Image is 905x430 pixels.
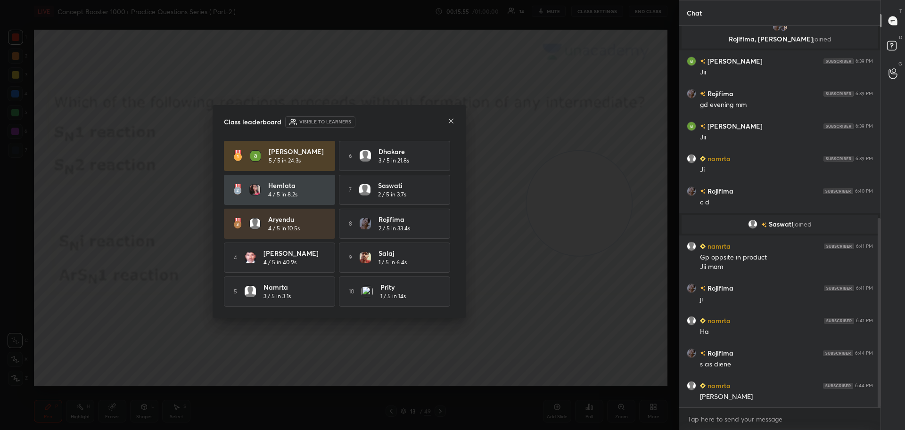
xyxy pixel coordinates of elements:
[824,285,854,291] img: 4P8fHbbgJtejmAAAAAElFTkSuQmCC
[687,154,696,163] img: default.png
[349,287,354,296] h5: 10
[856,285,873,291] div: 6:41 PM
[234,287,237,296] h5: 5
[263,248,322,258] h4: [PERSON_NAME]
[856,318,873,324] div: 6:41 PM
[687,349,696,358] img: bc3902c77f734f76876f87940ea1a587.jpg
[898,60,902,67] p: G
[899,8,902,15] p: T
[378,180,436,190] h4: Saswati
[263,292,291,300] h5: 3 / 5 in 3.1s
[233,150,242,162] img: rank-1.ed6cb560.svg
[378,214,437,224] h4: Rojifima
[706,89,733,98] h6: Rojifima
[769,220,793,228] span: Saswati
[268,180,327,190] h4: Hemlata
[855,350,873,356] div: 6:44 PM
[855,188,873,194] div: 6:40 PM
[700,100,873,110] div: gd evening mm
[687,284,696,293] img: bc3902c77f734f76876f87940ea1a587.jpg
[378,190,406,199] h5: 2 / 5 in 3.7s
[263,282,322,292] h4: namrta
[378,156,409,165] h5: 3 / 5 in 21.8s
[856,91,873,97] div: 6:39 PM
[687,242,696,251] img: default.png
[700,383,706,389] img: Learner_Badge_beginner_1_8b307cf2a0.svg
[779,22,788,32] img: 56381c26a45c46d7b24ebf724b5d5720.jpg
[378,248,437,258] h4: Salaj
[856,243,873,249] div: 6:41 PM
[824,243,854,249] img: 4P8fHbbgJtejmAAAAAElFTkSuQmCC
[700,262,873,272] div: Jii mam
[687,35,872,43] p: Rojifima, [PERSON_NAME]
[700,156,706,162] img: Learner_Badge_beginner_1_8b307cf2a0.svg
[706,154,731,163] h6: namrta
[360,218,371,229] img: bc3902c77f734f76876f87940ea1a587.jpg
[813,34,831,43] span: joined
[687,89,696,98] img: bc3902c77f734f76876f87940ea1a587.jpg
[233,218,242,229] img: rank-3.169bc593.svg
[700,360,873,369] div: s cis diene
[706,283,733,293] h6: Rojifima
[268,224,300,233] h5: 4 / 5 in 10.5s
[761,222,767,227] img: no-rating-badge.077c3623.svg
[250,150,261,162] img: 5b4346759121459092d585ae8ee704c0.67735597_3
[245,252,256,263] img: 3
[823,156,854,162] img: 4P8fHbbgJtejmAAAAAElFTkSuQmCC
[269,146,327,156] h4: [PERSON_NAME]
[349,152,352,160] h5: 6
[359,184,370,195] img: default.png
[269,156,301,165] h5: 5 / 5 in 24.3s
[299,118,351,125] h6: Visible to learners
[687,187,696,196] img: bc3902c77f734f76876f87940ea1a587.jpg
[823,58,854,64] img: 4P8fHbbgJtejmAAAAAElFTkSuQmCC
[823,383,853,389] img: 4P8fHbbgJtejmAAAAAElFTkSuQmCC
[700,165,873,175] div: Ji
[679,26,880,407] div: grid
[706,348,733,358] h6: Rojifima
[706,186,733,196] h6: Rojifima
[856,58,873,64] div: 6:39 PM
[380,282,439,292] h4: prity
[823,188,853,194] img: 4P8fHbbgJtejmAAAAAElFTkSuQmCC
[378,224,410,233] h5: 2 / 5 in 33.4s
[224,117,281,127] h4: Class leaderboard
[700,68,873,77] div: Jii
[700,59,706,64] img: no-rating-badge.077c3623.svg
[772,22,782,32] img: bc3902c77f734f76876f87940ea1a587.jpg
[856,123,873,129] div: 6:39 PM
[706,316,731,325] h6: namrta
[706,241,731,251] h6: namrta
[700,198,873,207] div: c d
[700,253,873,262] div: Gp oppsite in product
[700,133,873,142] div: Jii
[687,381,696,390] img: default.png
[700,189,706,194] img: no-rating-badge.077c3623.svg
[793,220,812,228] span: joined
[268,190,297,199] h5: 4 / 5 in 8.2s
[362,286,373,297] img: 3
[249,184,261,195] img: ce0426a169864446bd6853749d8f354f.jpg
[700,392,873,402] div: [PERSON_NAME]
[679,0,709,25] p: Chat
[706,121,763,131] h6: [PERSON_NAME]
[706,381,731,390] h6: namrta
[856,156,873,162] div: 6:39 PM
[700,295,873,304] div: ji
[700,351,706,356] img: no-rating-badge.077c3623.svg
[700,243,706,249] img: Learner_Badge_beginner_1_8b307cf2a0.svg
[245,286,256,297] img: default.png
[748,219,757,229] img: default.png
[360,252,371,263] img: da94d131f0764bb8950caa53d2eb7133.jpg
[855,383,873,389] div: 6:44 PM
[268,214,327,224] h4: Aryendu
[378,146,437,156] h4: Dhakare
[700,286,706,291] img: no-rating-badge.077c3623.svg
[700,124,706,129] img: no-rating-badge.077c3623.svg
[823,91,854,97] img: 4P8fHbbgJtejmAAAAAElFTkSuQmCC
[349,253,352,262] h5: 9
[349,186,352,194] h5: 7
[234,253,237,262] h5: 4
[823,123,854,129] img: 4P8fHbbgJtejmAAAAAElFTkSuQmCC
[687,57,696,66] img: 5b4346759121459092d585ae8ee704c0.67735597_3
